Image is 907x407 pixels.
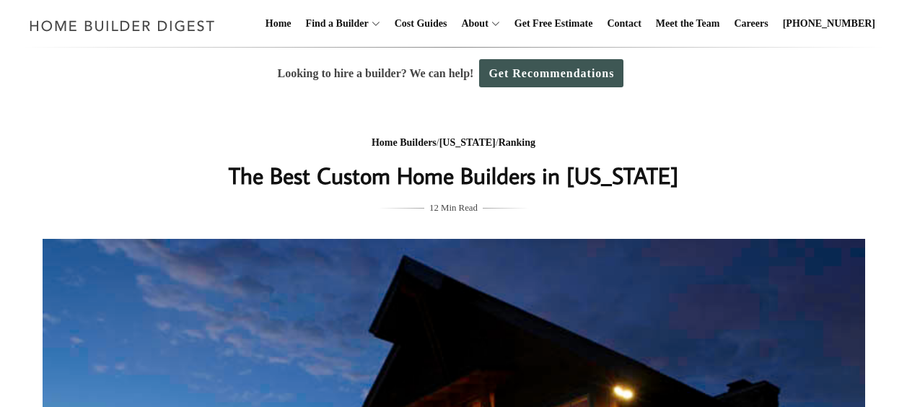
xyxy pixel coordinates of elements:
a: Home Builders [372,137,437,148]
a: Contact [601,1,647,47]
a: Get Free Estimate [509,1,599,47]
img: Home Builder Digest [23,12,222,40]
span: 12 Min Read [429,200,478,216]
div: / / [166,134,742,152]
a: Meet the Team [650,1,726,47]
h1: The Best Custom Home Builders in [US_STATE] [166,158,742,193]
a: Cost Guides [389,1,453,47]
a: [PHONE_NUMBER] [777,1,881,47]
a: Home [260,1,297,47]
a: Ranking [499,137,535,148]
a: Find a Builder [300,1,369,47]
a: About [455,1,488,47]
a: Careers [729,1,774,47]
a: Get Recommendations [479,59,623,87]
a: [US_STATE] [439,137,496,148]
